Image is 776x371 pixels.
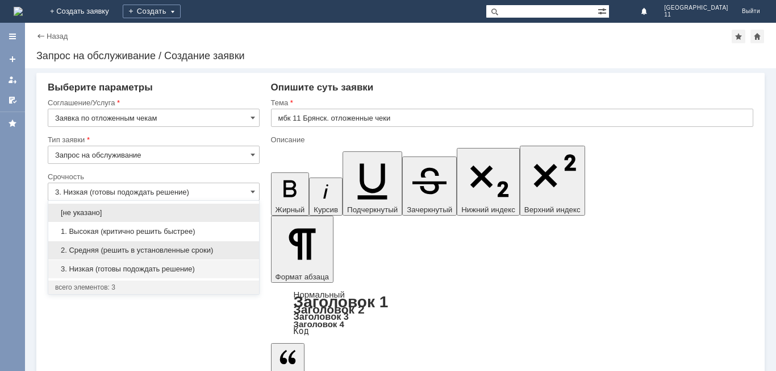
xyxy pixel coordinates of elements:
[55,227,252,236] span: 1. Высокая (критично решить быстрее)
[48,82,153,93] span: Выберите параметры
[294,311,349,321] a: Заголовок 3
[3,71,22,89] a: Мои заявки
[48,173,257,180] div: Срочность
[314,205,338,214] span: Курсив
[271,99,751,106] div: Тема
[5,14,166,32] div: СПК [PERSON_NAME] Прошу удалить отл чеки
[55,283,252,292] div: всего элементов: 3
[47,32,68,40] a: Назад
[271,172,310,216] button: Жирный
[294,293,389,311] a: Заголовок 1
[294,290,345,299] a: Нормальный
[36,50,765,61] div: Запрос на обслуживание / Создание заявки
[271,82,374,93] span: Опишите суть заявки
[457,148,520,216] button: Нижний индекс
[750,30,764,43] div: Сделать домашней страницей
[402,156,457,216] button: Зачеркнутый
[732,30,745,43] div: Добавить в избранное
[55,208,252,217] span: [не указано]
[524,205,581,214] span: Верхний индекс
[14,7,23,16] a: Перейти на домашнюю страницу
[3,91,22,109] a: Мои согласования
[14,7,23,16] img: logo
[664,11,728,18] span: 11
[294,303,365,316] a: Заголовок 2
[55,246,252,255] span: 2. Средняя (решить в установленные сроки)
[48,136,257,143] div: Тип заявки
[276,205,305,214] span: Жирный
[407,205,452,214] span: Зачеркнутый
[598,5,609,16] span: Расширенный поиск
[48,99,257,106] div: Соглашение/Услуга
[271,136,751,143] div: Описание
[271,216,333,283] button: Формат абзаца
[461,205,515,214] span: Нижний индекс
[271,291,753,335] div: Формат абзаца
[276,273,329,281] span: Формат абзаца
[123,5,181,18] div: Создать
[309,178,343,216] button: Курсив
[664,5,728,11] span: [GEOGRAPHIC_DATA]
[520,146,585,216] button: Верхний индекс
[5,5,166,14] div: мбк 11 Брянск. отложенные чеки
[294,319,344,329] a: Заголовок 4
[343,151,402,216] button: Подчеркнутый
[347,205,398,214] span: Подчеркнутый
[3,50,22,68] a: Создать заявку
[55,265,252,274] span: 3. Низкая (готовы подождать решение)
[294,326,309,336] a: Код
